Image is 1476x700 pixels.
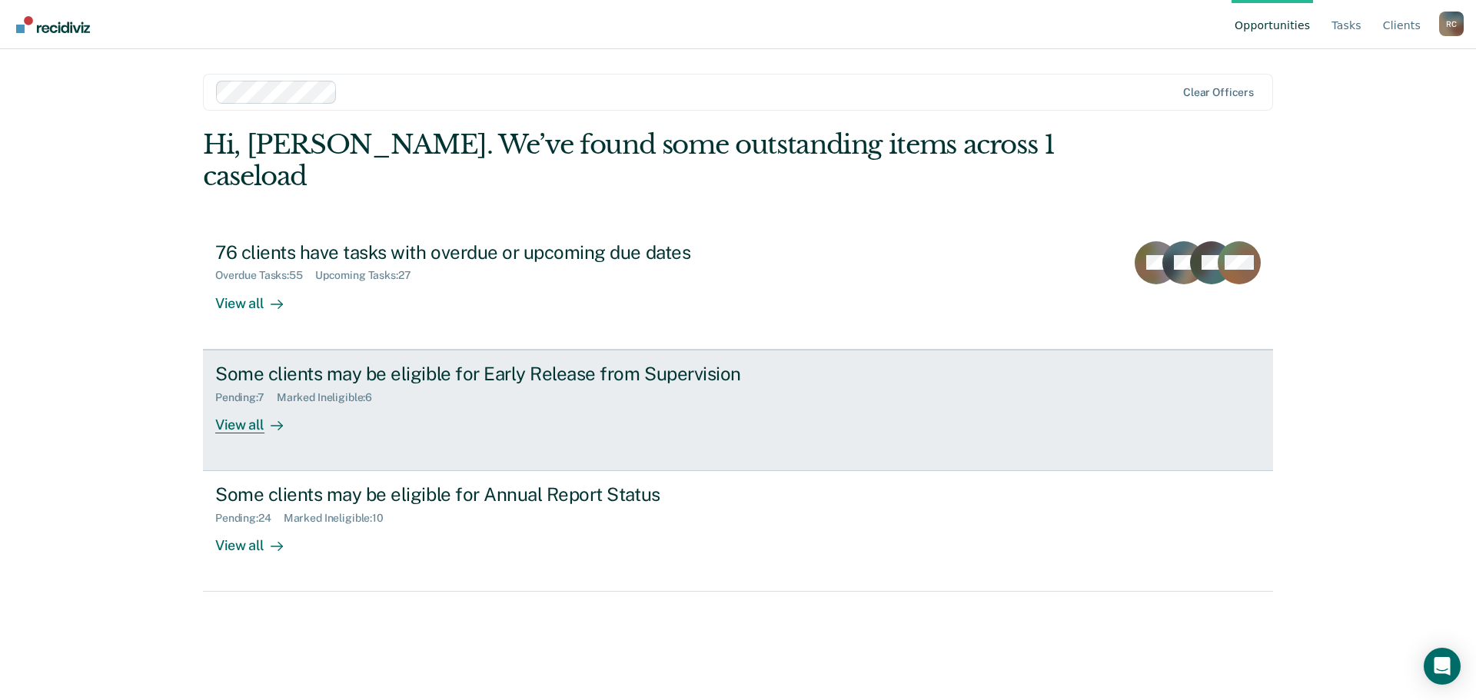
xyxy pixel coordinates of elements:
[215,483,755,506] div: Some clients may be eligible for Annual Report Status
[215,269,315,282] div: Overdue Tasks : 55
[284,512,396,525] div: Marked Ineligible : 10
[215,241,755,264] div: 76 clients have tasks with overdue or upcoming due dates
[215,403,301,433] div: View all
[203,350,1273,471] a: Some clients may be eligible for Early Release from SupervisionPending:7Marked Ineligible:6View all
[215,391,277,404] div: Pending : 7
[1183,86,1254,99] div: Clear officers
[1439,12,1464,36] div: R C
[215,282,301,312] div: View all
[215,512,284,525] div: Pending : 24
[203,471,1273,592] a: Some clients may be eligible for Annual Report StatusPending:24Marked Ineligible:10View all
[215,525,301,555] div: View all
[277,391,384,404] div: Marked Ineligible : 6
[215,363,755,385] div: Some clients may be eligible for Early Release from Supervision
[203,129,1059,192] div: Hi, [PERSON_NAME]. We’ve found some outstanding items across 1 caseload
[315,269,424,282] div: Upcoming Tasks : 27
[1424,648,1461,685] div: Open Intercom Messenger
[1439,12,1464,36] button: Profile dropdown button
[203,229,1273,350] a: 76 clients have tasks with overdue or upcoming due datesOverdue Tasks:55Upcoming Tasks:27View all
[16,16,90,33] img: Recidiviz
